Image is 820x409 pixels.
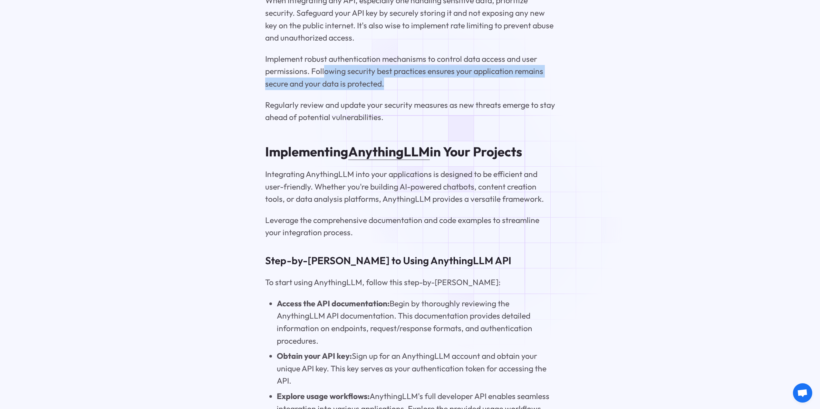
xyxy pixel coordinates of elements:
[277,351,352,361] strong: Obtain your API key:
[265,144,555,159] h2: Implementing in Your Projects
[265,214,555,239] p: Leverage the comprehensive documentation and code examples to streamline your integration process.
[348,143,430,160] a: AnythingLLM
[265,168,555,205] p: Integrating AnythingLLM into your applications is designed to be efficient and user-friendly. Whe...
[265,253,555,267] h3: Step-by-[PERSON_NAME] to Using AnythingLLM API
[277,297,555,347] li: Begin by thoroughly reviewing the AnythingLLM API documentation. This documentation provides deta...
[265,99,555,124] p: Regularly review and update your security measures as new threats emerge to stay ahead of potenti...
[277,391,370,401] strong: Explore usage workflows:
[793,383,812,403] div: Chat öffnen
[265,53,555,90] p: Implement robust authentication mechanisms to control data access and user permissions. Following...
[265,276,555,289] p: To start using AnythingLLM, follow this step-by-[PERSON_NAME]:
[277,298,390,308] strong: Access the API documentation:
[277,350,555,387] li: Sign up for an AnythingLLM account and obtain your unique API key. This key serves as your authen...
